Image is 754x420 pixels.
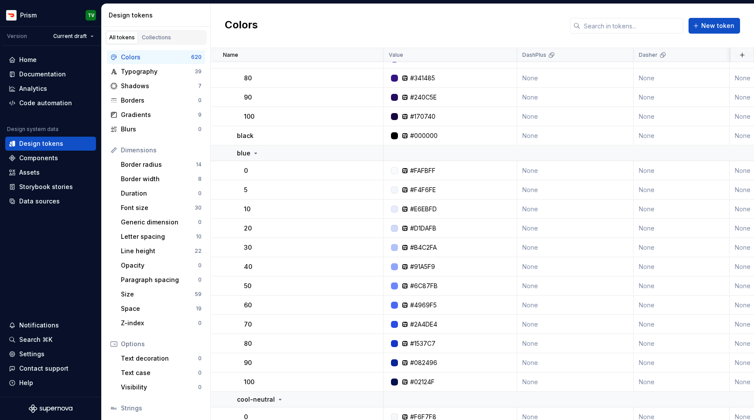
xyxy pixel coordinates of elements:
a: Blurs0 [107,122,205,136]
a: Supernova Logo [29,404,72,413]
button: PrismTV [2,6,99,24]
a: Shadows7 [107,79,205,93]
button: Search ⌘K [5,333,96,347]
p: 10 [244,205,250,213]
div: #E6EBFD [410,205,437,213]
a: Analytics [5,82,96,96]
div: Generic dimension [121,218,198,227]
div: #D1DAFB [410,224,436,233]
p: DashPlus [522,52,546,59]
td: None [634,180,730,200]
a: Opacity0 [117,258,205,272]
div: #FAFBFF [410,166,435,175]
td: None [517,126,634,145]
div: Design system data [7,126,58,133]
p: Dasher [639,52,658,59]
td: None [634,219,730,238]
div: 22 [195,248,202,255]
td: None [517,257,634,276]
span: New token [701,21,734,30]
a: Letter spacing10 [117,230,205,244]
a: Paragraph spacing0 [117,273,205,287]
a: Border radius14 [117,158,205,172]
img: bd52d190-91a7-4889-9e90-eccda45865b1.png [6,10,17,21]
div: 10 [196,233,202,240]
button: Contact support [5,361,96,375]
a: Storybook stories [5,180,96,194]
a: Z-index0 [117,316,205,330]
a: Colors620 [107,50,205,64]
td: None [517,107,634,126]
a: Design tokens [5,137,96,151]
div: 14 [196,161,202,168]
p: 60 [244,301,252,310]
div: Borders [121,96,198,105]
p: 40 [244,262,252,271]
div: 0 [198,384,202,391]
p: 100 [244,112,254,121]
p: 70 [244,320,252,329]
a: Border width8 [117,172,205,186]
div: 0 [198,276,202,283]
button: Current draft [49,30,98,42]
p: 90 [244,358,252,367]
p: 100 [244,378,254,386]
div: Opacity [121,261,198,270]
div: Duration [121,189,198,198]
div: 9 [198,111,202,118]
td: None [634,372,730,392]
div: Border radius [121,160,196,169]
td: None [517,315,634,334]
td: None [634,161,730,180]
td: None [634,69,730,88]
div: #4969F5 [410,301,437,310]
a: Space19 [117,302,205,316]
a: Assets [5,165,96,179]
div: Gradients [121,110,198,119]
div: Z-index [121,319,198,327]
div: Search ⌘K [19,335,52,344]
div: #B4C2FA [410,243,437,252]
div: Border width [121,175,198,183]
p: 50 [244,282,251,290]
div: Assets [19,168,40,177]
a: Data sources [5,194,96,208]
div: All tokens [109,34,135,41]
button: New token [689,18,740,34]
a: Text case0 [117,366,205,380]
div: #341485 [410,74,435,83]
a: Code automation [5,96,96,110]
td: None [634,107,730,126]
a: Components [5,151,96,165]
div: 0 [198,262,202,269]
p: Name [223,52,238,59]
p: 0 [244,166,248,175]
div: Size [121,290,195,299]
div: #000000 [410,131,438,140]
td: None [634,238,730,257]
a: Duration0 [117,186,205,200]
div: Version [7,33,27,40]
td: None [517,334,634,353]
div: Shadows [121,82,198,90]
a: Typography39 [107,65,205,79]
div: Paragraph spacing [121,275,198,284]
div: Line height [121,247,195,255]
div: Settings [19,350,45,358]
div: 19 [196,305,202,312]
div: Storybook stories [19,182,73,191]
a: Gradients9 [107,108,205,122]
button: Notifications [5,318,96,332]
p: 80 [244,339,252,348]
td: None [634,334,730,353]
td: None [517,69,634,88]
input: Search in tokens... [580,18,683,34]
a: Settings [5,347,96,361]
div: 0 [198,320,202,327]
td: None [634,126,730,145]
a: Line height22 [117,244,205,258]
div: #F4F6FE [410,186,436,194]
div: 0 [198,97,202,104]
td: None [634,296,730,315]
div: Font size [121,203,195,212]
